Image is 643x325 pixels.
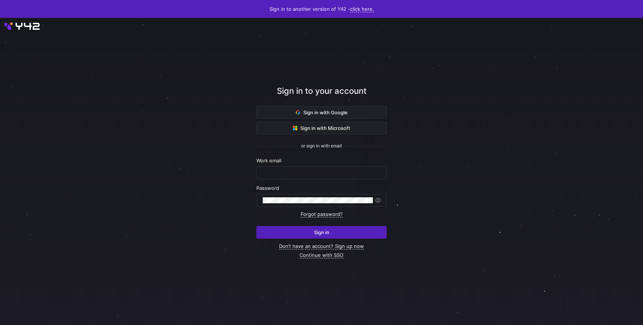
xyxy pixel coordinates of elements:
[256,185,279,191] span: Password
[256,106,387,119] button: Sign in with Google
[293,125,350,131] span: Sign in with Microsoft
[256,157,281,163] span: Work email
[256,122,387,134] button: Sign in with Microsoft
[256,226,387,239] button: Sign in
[301,143,342,149] span: or sign in with email
[314,229,329,235] span: Sign in
[279,243,364,249] a: Don’t have an account? Sign up now
[256,85,387,106] div: Sign in to your account
[350,6,374,12] a: click here.
[296,109,348,115] span: Sign in with Google
[300,252,343,258] a: Continue with SSO
[301,211,343,217] a: Forgot password?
